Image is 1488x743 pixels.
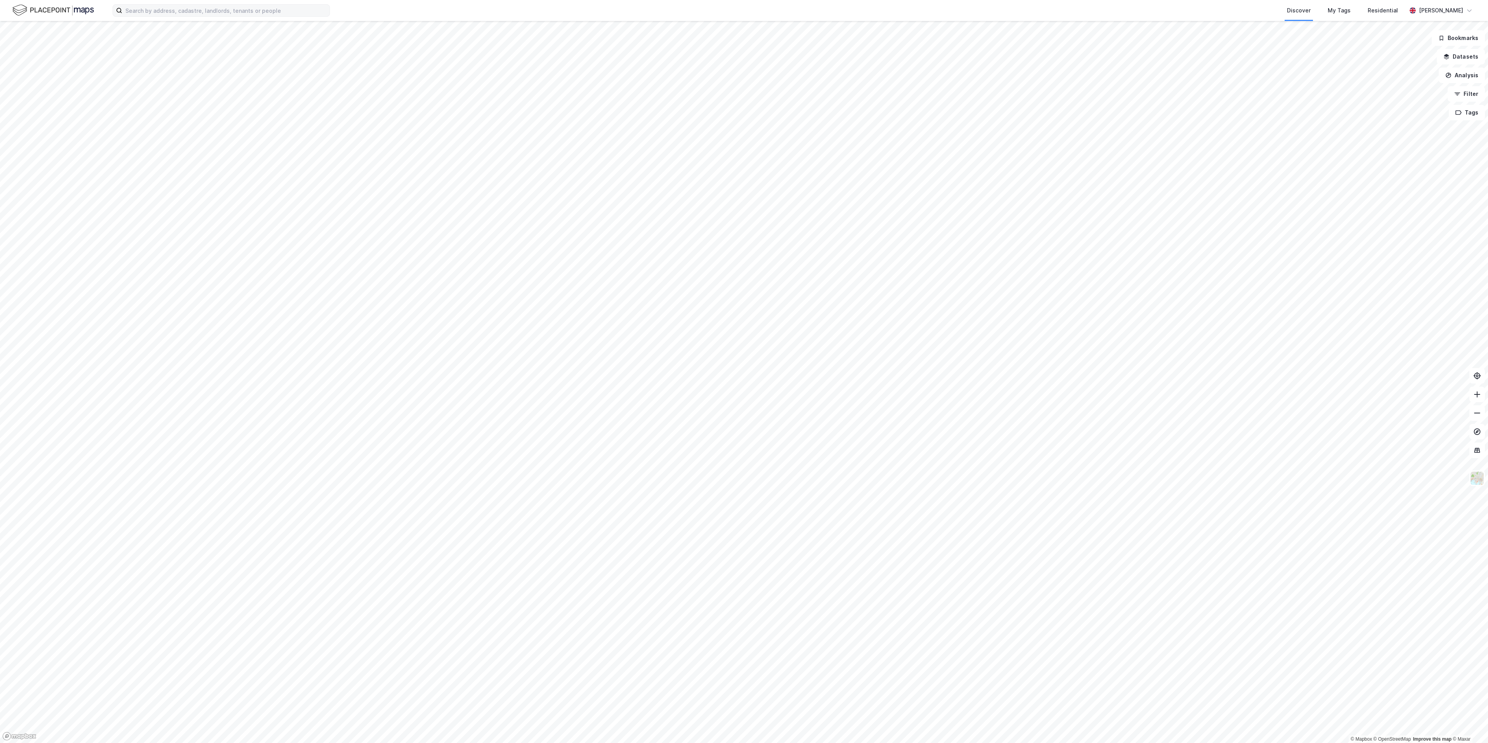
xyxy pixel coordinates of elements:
a: Mapbox [1351,736,1372,742]
div: Residential [1368,6,1398,15]
button: Datasets [1437,49,1485,64]
a: Improve this map [1413,736,1452,742]
img: logo.f888ab2527a4732fd821a326f86c7f29.svg [12,3,94,17]
a: OpenStreetMap [1374,736,1411,742]
button: Filter [1448,86,1485,102]
iframe: Chat Widget [1449,706,1488,743]
input: Search by address, cadastre, landlords, tenants or people [122,5,330,16]
div: [PERSON_NAME] [1419,6,1463,15]
div: My Tags [1328,6,1351,15]
button: Analysis [1439,68,1485,83]
div: Discover [1287,6,1311,15]
button: Bookmarks [1432,30,1485,46]
img: Z [1470,471,1485,486]
button: Tags [1449,105,1485,120]
a: Mapbox homepage [2,732,36,741]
